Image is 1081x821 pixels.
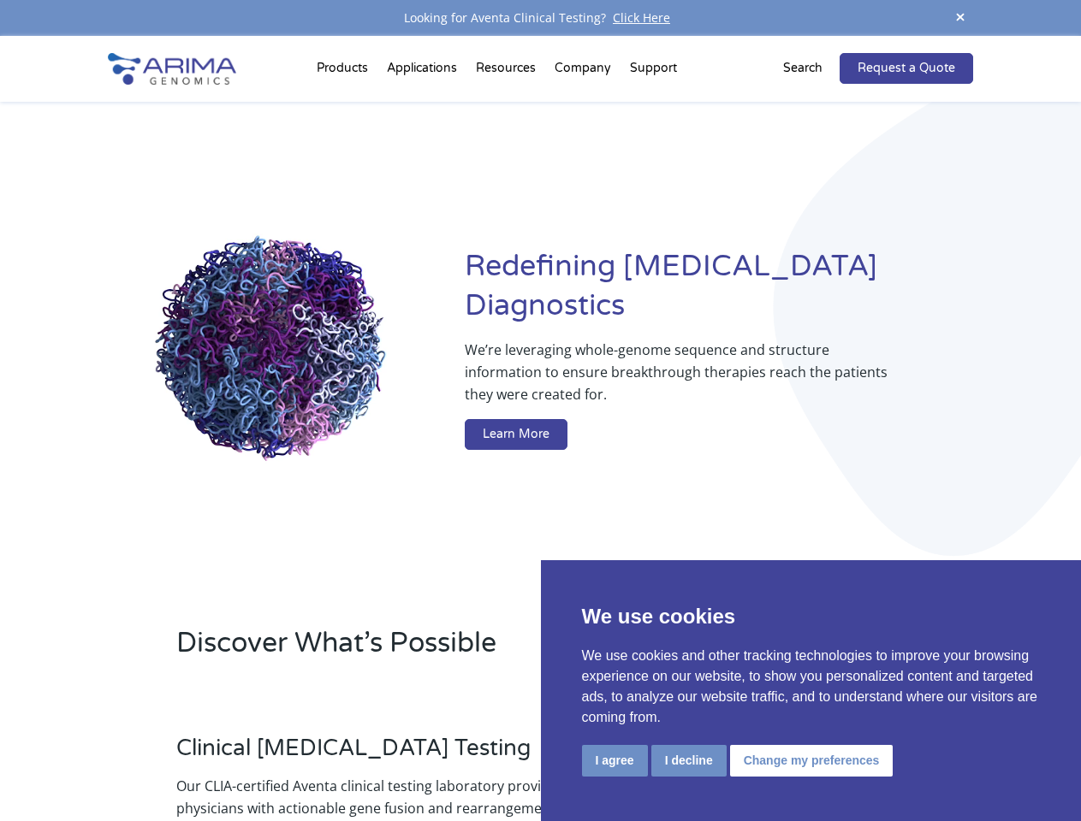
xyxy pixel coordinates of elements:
a: Request a Quote [840,53,973,84]
a: Click Here [606,9,677,26]
p: Search [783,57,823,80]
img: Arima-Genomics-logo [108,53,236,85]
div: Looking for Aventa Clinical Testing? [108,7,972,29]
button: I decline [651,745,727,777]
h1: Redefining [MEDICAL_DATA] Diagnostics [465,247,973,339]
p: We use cookies and other tracking technologies to improve your browsing experience on our website... [582,646,1041,728]
button: I agree [582,745,648,777]
a: Learn More [465,419,567,450]
p: We’re leveraging whole-genome sequence and structure information to ensure breakthrough therapies... [465,339,905,419]
p: We use cookies [582,601,1041,632]
button: Change my preferences [730,745,894,777]
h2: Discover What’s Possible [176,624,745,676]
h3: Clinical [MEDICAL_DATA] Testing [176,735,608,775]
